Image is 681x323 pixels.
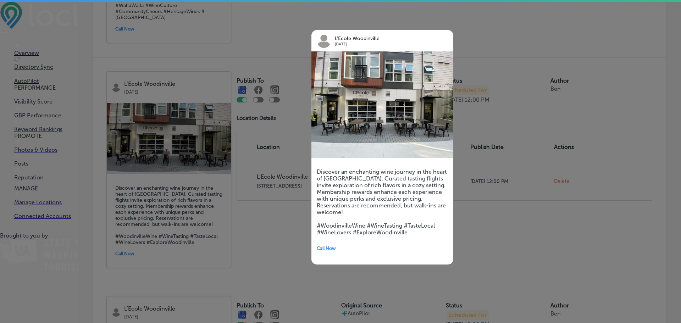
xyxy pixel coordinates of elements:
[335,36,433,41] p: L’Ecole Woodinville
[335,41,433,47] p: [DATE]
[317,168,448,236] h5: Discover an enchanting wine journey in the heart of [GEOGRAPHIC_DATA]. Curated tasting flights in...
[317,246,336,251] span: Call Now
[317,34,331,48] img: logo
[311,51,453,158] img: 1750787737431d9a60-8b8d-4109-86ff-48b70673fddd_Image_1.jpeg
